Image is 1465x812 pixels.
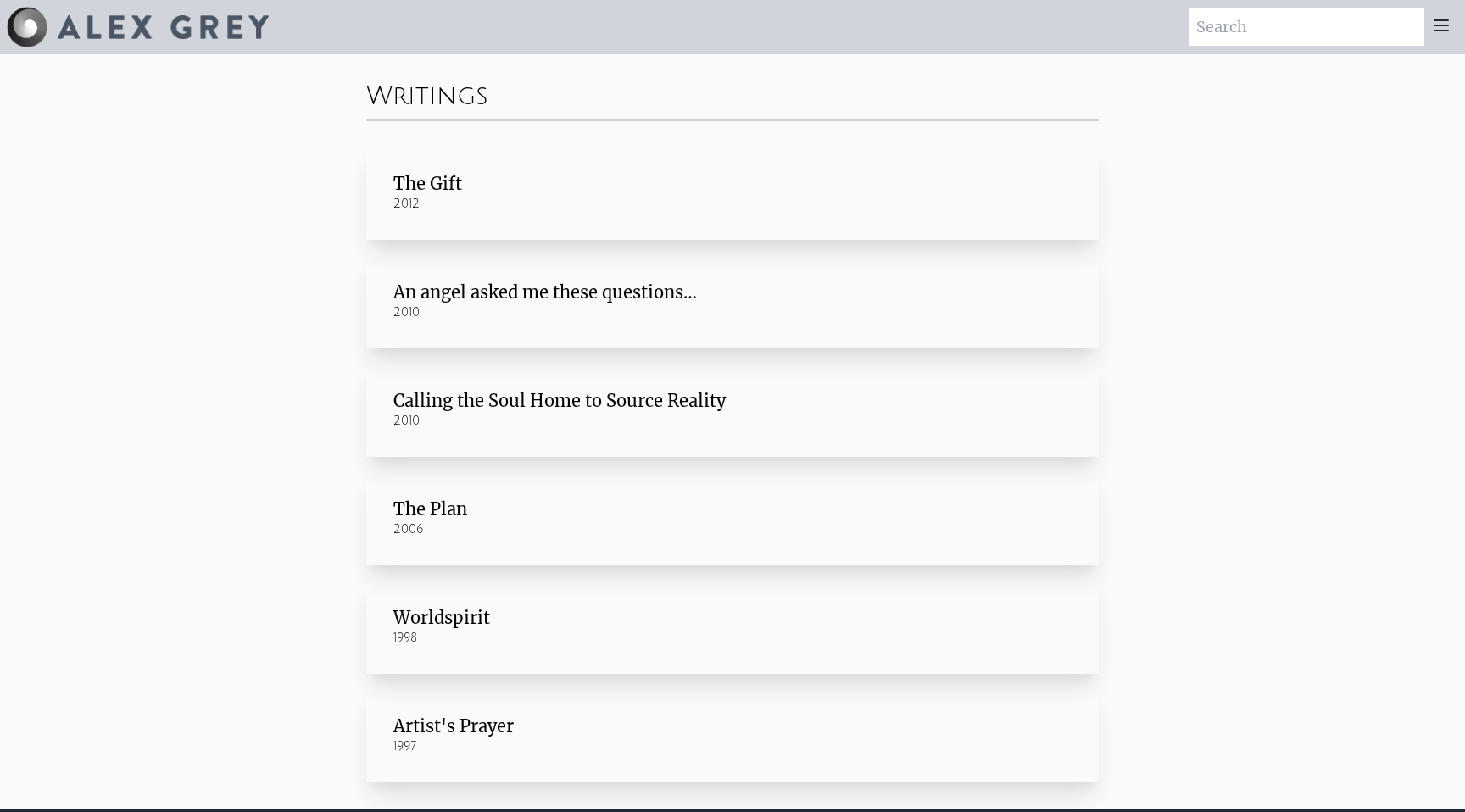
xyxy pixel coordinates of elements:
[393,606,1072,630] div: Worldspirit
[366,579,1099,674] a: Worldspirit 1998
[393,738,1072,755] div: 1997
[393,172,1072,196] div: The Gift
[393,521,1072,538] div: 2006
[366,145,1099,240] a: The Gift 2012
[366,68,1099,119] div: Writings
[393,413,1072,430] div: 2010
[1189,8,1424,46] input: Search
[366,253,1099,348] a: An angel asked me these questions… 2010
[366,687,1099,782] a: Artist's Prayer 1997
[393,389,1072,413] div: Calling the Soul Home to Source Reality
[366,362,1099,457] a: Calling the Soul Home to Source Reality 2010
[393,196,1072,213] div: 2012
[393,498,1072,521] div: The Plan
[393,630,1072,647] div: 1998
[393,715,1072,738] div: Artist's Prayer
[366,470,1099,565] a: The Plan 2006
[393,281,1072,304] div: An angel asked me these questions…
[393,304,1072,321] div: 2010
